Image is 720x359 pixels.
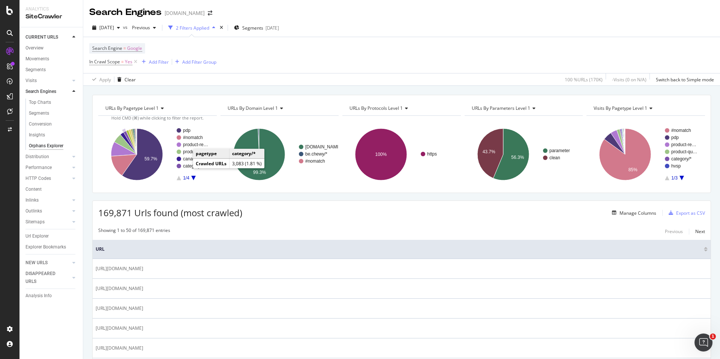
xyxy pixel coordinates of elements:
[29,131,78,139] a: Insights
[470,102,576,114] h4: URLs By parameters Level 1
[98,122,216,187] svg: A chart.
[348,102,454,114] h4: URLs By protocols Level 1
[25,218,45,226] div: Sitemaps
[242,25,263,31] span: Segments
[125,57,132,67] span: Yes
[253,170,266,175] text: 99.3%
[665,227,683,236] button: Previous
[29,109,78,117] a: Segments
[25,6,77,12] div: Analytics
[124,76,136,83] div: Clear
[183,163,203,169] text: category/*
[183,156,201,162] text: canada/*
[25,44,78,52] a: Overview
[96,285,143,292] span: [URL][DOMAIN_NAME]
[25,33,58,41] div: CURRENT URLS
[671,128,691,133] text: #nomatch
[105,105,159,111] span: URLs By pagetype Level 1
[25,88,70,96] a: Search Engines
[656,76,714,83] div: Switch back to Simple mode
[129,24,150,31] span: Previous
[220,122,338,187] svg: A chart.
[25,175,51,182] div: HTTP Codes
[671,135,679,140] text: pdp
[29,142,63,150] div: Orphans Explorer
[592,102,698,114] h4: Visits by pagetype Level 1
[183,149,209,154] text: product-qu…
[375,152,387,157] text: 100%
[349,105,403,111] span: URLs By protocols Level 1
[25,207,42,215] div: Outlinks
[183,135,203,140] text: #nomatch
[29,120,78,128] a: Conversion
[123,24,129,30] span: vs
[586,122,704,187] svg: A chart.
[29,99,51,106] div: Top Charts
[96,265,143,272] span: [URL][DOMAIN_NAME]
[25,66,46,74] div: Segments
[305,151,327,157] text: be.chewy/*
[172,57,216,66] button: Add Filter Group
[231,22,282,34] button: Segments[DATE]
[229,159,265,169] td: 3,083 (1.81 %)
[25,66,78,74] a: Segments
[96,325,143,332] span: [URL][DOMAIN_NAME]
[92,45,122,51] span: Search Engine
[342,122,460,187] svg: A chart.
[305,144,341,150] text: [DOMAIN_NAME]
[96,246,702,253] span: URL
[29,99,78,106] a: Top Charts
[25,196,70,204] a: Inlinks
[612,76,646,83] div: - Visits ( 0 on N/A )
[89,6,162,19] div: Search Engines
[96,344,143,352] span: [URL][DOMAIN_NAME]
[29,142,78,150] a: Orphans Explorer
[695,228,705,235] div: Next
[149,59,169,65] div: Add Filter
[25,259,48,267] div: NEW URLS
[25,153,49,161] div: Distribution
[208,10,212,16] div: arrow-right-arrow-left
[25,207,70,215] a: Outlinks
[25,164,70,172] a: Performance
[183,128,190,133] text: pdp
[25,153,70,161] a: Distribution
[89,58,120,65] span: In Crawl Scope
[25,232,78,240] a: Url Explorer
[549,155,560,160] text: clean
[25,270,70,286] a: DISAPPEARED URLS
[671,163,681,169] text: hvsp
[193,159,229,169] td: Crawled URLs
[226,102,332,114] h4: URLs By domain Level 1
[25,270,63,286] div: DISAPPEARED URLS
[123,45,126,51] span: =
[671,142,696,147] text: product-re…
[29,120,52,128] div: Conversion
[672,175,678,181] text: 1/3
[193,149,229,159] td: pagetype
[671,149,697,154] text: product-qu…
[139,57,169,66] button: Add Filter
[99,76,111,83] div: Apply
[182,59,216,65] div: Add Filter Group
[25,77,70,85] a: Visits
[144,156,157,162] text: 59.7%
[183,175,189,181] text: 1/4
[465,122,582,187] svg: A chart.
[29,109,49,117] div: Segments
[96,305,143,312] span: [URL][DOMAIN_NAME]
[25,259,70,267] a: NEW URLS
[218,24,225,31] div: times
[25,164,52,172] div: Performance
[25,55,78,63] a: Movements
[653,73,714,85] button: Switch back to Simple mode
[25,232,49,240] div: Url Explorer
[694,334,712,352] iframe: Intercom live chat
[98,206,242,219] span: 169,871 Urls found (most crawled)
[104,102,210,114] h4: URLs By pagetype Level 1
[695,227,705,236] button: Next
[121,58,124,65] span: =
[482,149,495,154] text: 43.7%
